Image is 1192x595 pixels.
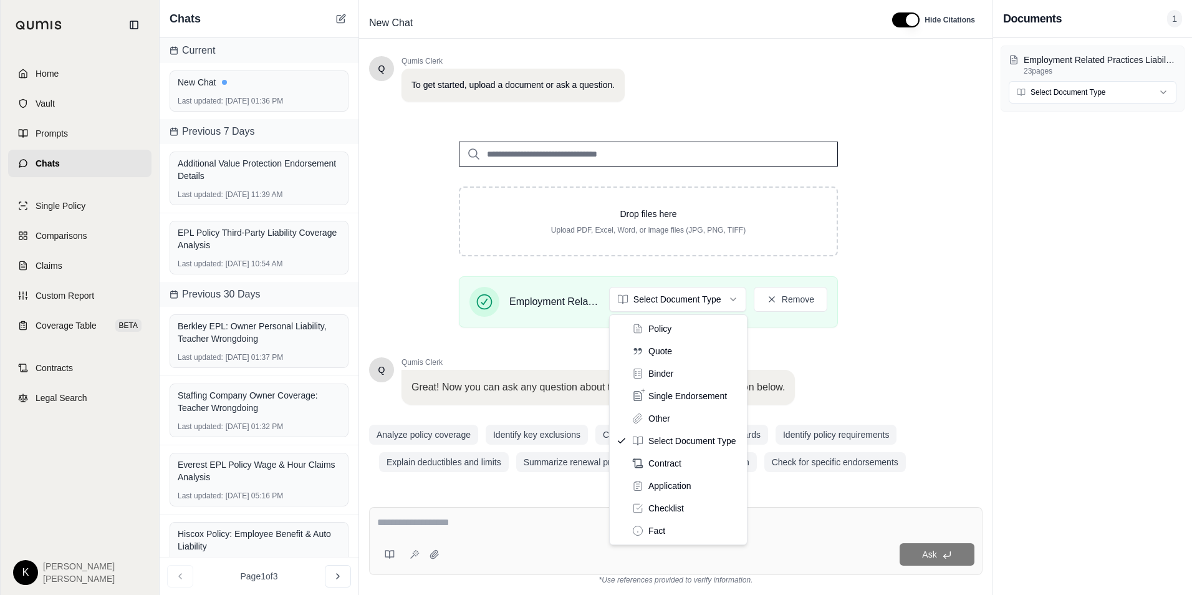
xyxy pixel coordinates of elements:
[648,322,671,335] span: Policy
[648,367,673,380] span: Binder
[648,480,691,492] span: Application
[648,525,665,537] span: Fact
[648,502,684,515] span: Checklist
[648,412,670,425] span: Other
[648,435,736,447] span: Select Document Type
[648,345,672,357] span: Quote
[648,390,727,402] span: Single Endorsement
[648,457,681,470] span: Contract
